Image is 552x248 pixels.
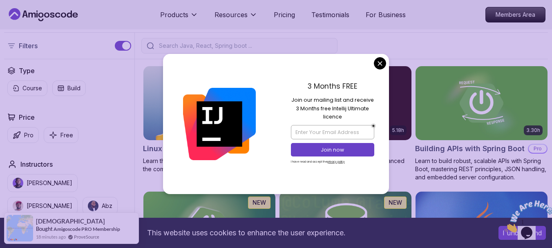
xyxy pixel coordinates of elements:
[60,131,73,139] p: Free
[529,145,547,153] p: Pro
[311,10,349,20] a: Testimonials
[157,42,332,50] input: Search Java, React, Spring boot ...
[36,218,105,225] span: [DEMOGRAPHIC_DATA]
[415,157,548,181] p: Learn to build robust, scalable APIs with Spring Boot, mastering REST principles, JSON handling, ...
[392,127,404,134] p: 5.18h
[19,66,35,76] h2: Type
[366,10,406,20] a: For Business
[526,127,540,134] p: 3.30h
[22,84,42,92] p: Course
[36,233,66,240] span: 18 minutes ago
[74,233,99,240] a: ProveSource
[143,66,275,140] img: Linux Fundamentals card
[7,80,47,96] button: Course
[7,197,78,215] button: instructor img[PERSON_NAME]
[143,157,276,173] p: Learn the fundamentals of Linux and how to use the command line
[486,7,545,22] p: Members Area
[143,143,215,154] h2: Linux Fundamentals
[7,127,39,143] button: Pro
[44,127,78,143] button: Free
[3,3,54,36] img: Chat attention grabber
[83,197,118,215] button: instructor imgAbz
[13,201,23,211] img: instructor img
[160,10,188,20] p: Products
[501,197,552,236] iframe: chat widget
[67,84,80,92] p: Build
[143,66,276,173] a: Linux Fundamentals card6.00hLinux FundamentalsProLearn the fundamentals of Linux and how to use t...
[253,199,266,207] p: NEW
[3,3,7,10] span: 1
[52,80,86,96] button: Build
[54,226,120,232] a: Amigoscode PRO Membership
[215,10,257,26] button: Resources
[7,174,78,192] button: instructor img[PERSON_NAME]
[160,10,198,26] button: Products
[36,226,53,232] span: Bought
[416,66,548,140] img: Building APIs with Spring Boot card
[415,143,525,154] h2: Building APIs with Spring Boot
[274,10,295,20] a: Pricing
[24,131,34,139] p: Pro
[19,112,35,122] h2: Price
[27,202,72,210] p: [PERSON_NAME]
[27,179,72,187] p: [PERSON_NAME]
[485,7,545,22] a: Members Area
[6,224,486,242] div: This website uses cookies to enhance the user experience.
[88,201,98,211] img: instructor img
[19,41,38,51] p: Filters
[415,66,548,181] a: Building APIs with Spring Boot card3.30hBuilding APIs with Spring BootProLearn to build robust, s...
[389,199,402,207] p: NEW
[498,226,546,240] button: Accept cookies
[13,178,23,188] img: instructor img
[7,215,33,241] img: provesource social proof notification image
[102,202,112,210] p: Abz
[215,10,248,20] p: Resources
[20,159,53,169] h2: Instructors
